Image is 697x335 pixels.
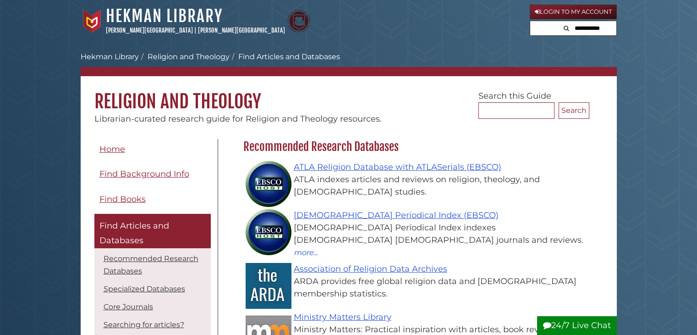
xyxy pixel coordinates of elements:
div: [DEMOGRAPHIC_DATA] Periodical Index indexes [DEMOGRAPHIC_DATA] [DEMOGRAPHIC_DATA] journals and re... [252,222,585,246]
a: Specialized Databases [104,285,185,293]
span: Home [99,144,125,154]
a: [DEMOGRAPHIC_DATA] Periodical Index (EBSCO) [294,210,499,220]
span: Librarian-curated research guide for Religion and Theology resources. [94,114,382,124]
a: Hekman Library [81,52,139,61]
a: Find Background Info [94,164,211,184]
a: Hekman Library [106,6,223,26]
a: Searching for articles? [104,320,184,329]
a: Association of Religion Data Archives [294,264,447,274]
a: Home [94,139,211,160]
a: Religion and Theology [148,52,230,61]
a: Ministry Matters Library [294,312,391,322]
div: ARDA provides free global religion data and [DEMOGRAPHIC_DATA] membership statistics. [252,275,585,300]
div: ATLA indexes articles and reviews on religion, theology, and [DEMOGRAPHIC_DATA] studies. [252,173,585,198]
a: Recommended Research Databases [104,254,198,275]
img: Calvin University [81,10,104,33]
a: ATLA Religion Database with ATLASerials (EBSCO) [294,162,501,172]
button: Search [561,21,572,33]
a: Find Books [94,189,211,210]
span: Find Books [99,194,146,204]
span: Find Background Info [99,169,189,179]
button: 24/7 Live Chat [537,316,617,335]
button: Search [559,102,589,119]
li: Find Articles and Databases [230,51,340,62]
span: | [194,27,197,34]
a: Core Journals [104,302,153,311]
a: [PERSON_NAME][GEOGRAPHIC_DATA] [106,27,193,34]
a: Login to My Account [530,5,617,19]
button: more... [294,246,318,258]
nav: breadcrumb [81,51,617,76]
a: Find Articles and Databases [94,214,211,248]
i: Search [564,25,569,31]
h2: Recommended Research Databases [239,140,589,154]
img: Calvin Theological Seminary [287,10,310,33]
h1: Religion and Theology [81,76,617,113]
span: Find Articles and Databases [99,221,169,246]
a: [PERSON_NAME][GEOGRAPHIC_DATA] [198,27,285,34]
